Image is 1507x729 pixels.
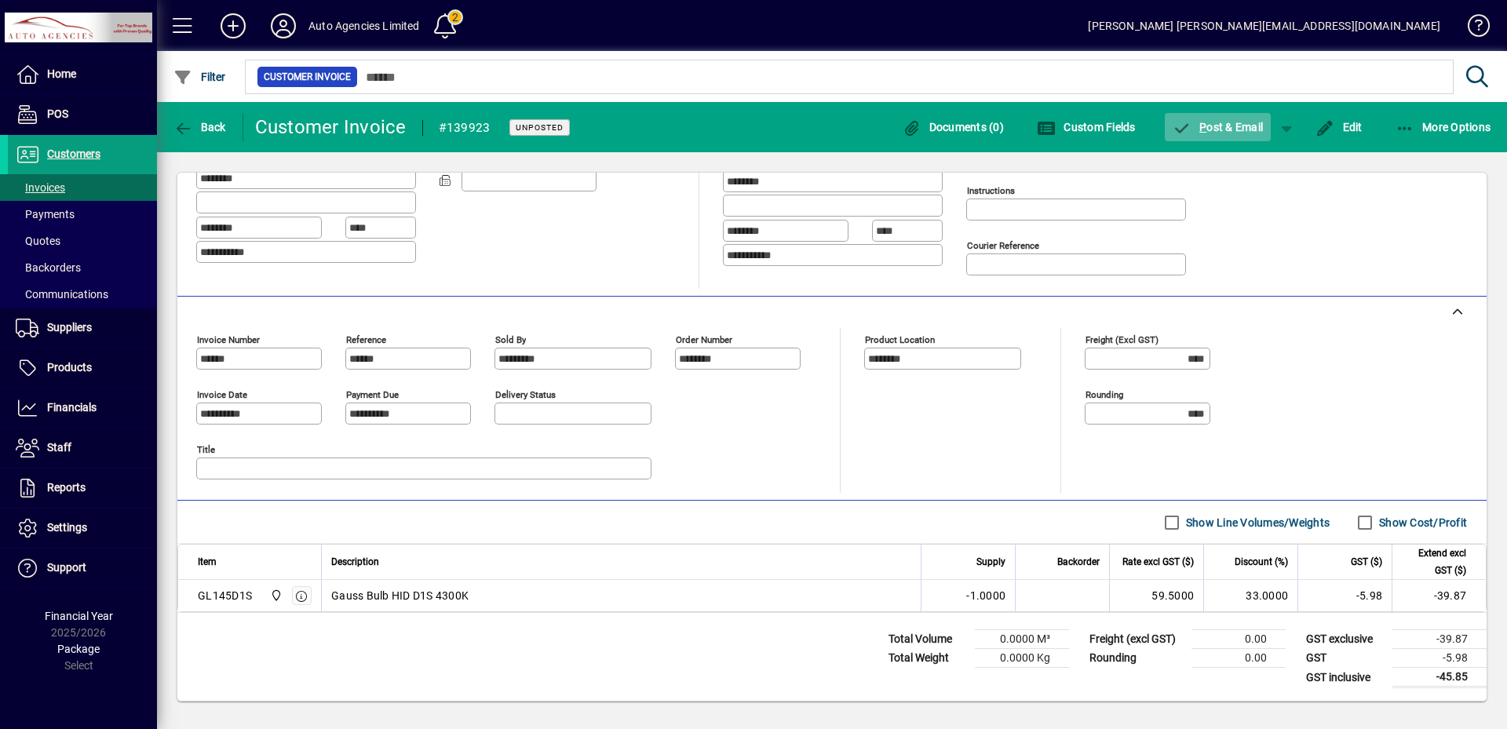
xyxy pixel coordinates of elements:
td: Freight (excl GST) [1082,630,1191,649]
span: Description [331,553,379,570]
app-page-header-button: Back [157,113,243,141]
button: Profile [258,12,308,40]
mat-label: Payment due [346,389,399,400]
div: Auto Agencies Limited [308,13,420,38]
a: Reports [8,468,157,508]
span: Discount (%) [1235,553,1288,570]
span: Staff [47,441,71,454]
td: -45.85 [1392,668,1487,687]
button: More Options [1392,113,1495,141]
mat-label: Invoice number [197,334,260,345]
td: 0.00 [1191,630,1286,649]
div: [PERSON_NAME] [PERSON_NAME][EMAIL_ADDRESS][DOMAIN_NAME] [1088,13,1440,38]
mat-label: Instructions [967,185,1015,196]
a: Communications [8,281,157,308]
a: Backorders [8,254,157,281]
button: Post & Email [1165,113,1272,141]
a: Payments [8,201,157,228]
mat-label: Courier Reference [967,240,1039,251]
a: Support [8,549,157,588]
td: Total Weight [881,649,975,668]
span: Unposted [516,122,564,133]
mat-label: Title [197,444,215,455]
td: -39.87 [1392,580,1486,611]
span: Payments [16,208,75,221]
span: Support [47,561,86,574]
div: 59.5000 [1119,588,1194,603]
a: POS [8,95,157,134]
span: GST ($) [1351,553,1382,570]
span: Edit [1315,121,1363,133]
a: Products [8,348,157,388]
button: Custom Fields [1033,113,1140,141]
mat-label: Rounding [1086,389,1123,400]
span: Suppliers [47,321,92,334]
span: Customers [47,148,100,160]
span: ost & Email [1173,121,1264,133]
span: Filter [173,71,226,83]
td: Total Volume [881,630,975,649]
a: Invoices [8,174,157,201]
mat-label: Sold by [495,334,526,345]
span: Documents (0) [902,121,1004,133]
td: -5.98 [1297,580,1392,611]
a: Suppliers [8,308,157,348]
td: GST exclusive [1298,630,1392,649]
td: Rounding [1082,649,1191,668]
span: Custom Fields [1037,121,1136,133]
span: Invoices [16,181,65,194]
span: Gauss Bulb HID D1S 4300K [331,588,469,603]
mat-label: Reference [346,334,386,345]
button: Add [208,12,258,40]
span: Extend excl GST ($) [1402,545,1466,579]
span: Home [47,67,76,80]
button: Back [170,113,230,141]
span: P [1199,121,1206,133]
span: Communications [16,288,108,301]
div: Customer Invoice [255,115,407,140]
td: 0.0000 Kg [975,649,1069,668]
label: Show Cost/Profit [1376,515,1467,530]
mat-label: Product location [865,334,935,345]
span: Customer Invoice [264,69,351,85]
span: Item [198,553,217,570]
span: Reports [47,481,86,494]
td: GST inclusive [1298,668,1392,687]
td: 33.0000 [1203,580,1297,611]
td: 0.0000 M³ [975,630,1069,649]
span: Quotes [16,235,60,247]
button: Edit [1312,113,1367,141]
td: -5.98 [1392,649,1487,668]
td: 0.00 [1191,649,1286,668]
mat-label: Order number [676,334,732,345]
span: Backorders [16,261,81,274]
td: -39.87 [1392,630,1487,649]
span: POS [47,108,68,120]
a: Knowledge Base [1456,3,1487,54]
span: Supply [976,553,1005,570]
span: Package [57,643,100,655]
label: Show Line Volumes/Weights [1183,515,1330,530]
span: Settings [47,521,87,534]
div: #139923 [439,115,491,140]
span: Backorder [1057,553,1100,570]
span: Products [47,361,92,374]
span: Rangiora [266,587,284,604]
a: Settings [8,508,157,548]
mat-label: Delivery status [495,389,556,400]
span: -1.0000 [966,588,1005,603]
button: Filter [170,63,230,91]
span: Financials [47,401,97,414]
span: Rate excl GST ($) [1122,553,1194,570]
button: Documents (0) [898,113,1008,141]
td: GST [1298,649,1392,668]
a: Financials [8,388,157,428]
mat-label: Invoice date [197,389,247,400]
a: Home [8,55,157,94]
span: Back [173,121,226,133]
span: More Options [1396,121,1491,133]
a: Quotes [8,228,157,254]
span: Financial Year [45,610,113,622]
mat-label: Freight (excl GST) [1086,334,1159,345]
div: GL145D1S [198,588,252,603]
